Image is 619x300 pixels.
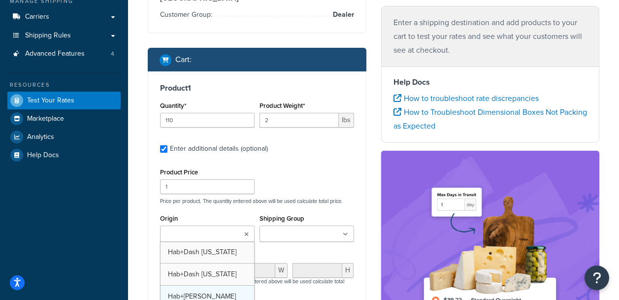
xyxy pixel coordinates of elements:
a: Shipping Rules [7,27,121,45]
a: Help Docs [7,146,121,164]
input: 0.00 [260,113,339,128]
span: H [342,263,354,278]
span: W [275,263,288,278]
label: Quantity* [160,102,186,109]
span: Advanced Features [25,50,85,58]
span: Customer Group: [160,9,215,20]
button: Open Resource Center [585,266,609,290]
input: Enter additional details (optional) [160,145,167,153]
p: Dimensions per product. The quantity entered above will be used calculate total volume. [158,278,357,292]
h3: Product 1 [160,83,354,93]
label: Product Price [160,168,198,176]
h2: Cart : [175,55,192,64]
span: Shipping Rules [25,32,71,40]
label: Product Weight* [260,102,305,109]
a: Advanced Features4 [7,45,121,63]
a: Carriers [7,8,121,26]
div: Enter additional details (optional) [170,142,268,156]
a: How to Troubleshoot Dimensional Boxes Not Packing as Expected [393,106,587,132]
span: Help Docs [27,151,59,160]
span: Hab+Dash [US_STATE] [168,269,236,279]
label: Shipping Group [260,215,304,222]
span: Hab+Dash [US_STATE] [168,247,236,257]
span: Test Your Rates [27,97,74,105]
a: Analytics [7,128,121,146]
p: Enter a shipping destination and add products to your cart to test your rates and see what your c... [393,16,587,57]
span: 4 [111,50,114,58]
span: lbs [339,113,354,128]
a: How to troubleshoot rate discrepancies [393,93,539,104]
label: Origin [160,215,178,222]
a: Hab+Dash [US_STATE] [161,264,254,285]
a: Test Your Rates [7,92,121,109]
span: Marketplace [27,115,64,123]
span: Dealer [330,9,354,21]
span: Carriers [25,13,49,21]
a: Marketplace [7,110,121,128]
a: Hab+Dash [US_STATE] [161,241,254,263]
div: Resources [7,81,121,89]
input: 0 [160,113,255,128]
span: Analytics [27,133,54,141]
li: Advanced Features [7,45,121,63]
h4: Help Docs [393,76,587,88]
p: Price per product. The quantity entered above will be used calculate total price. [158,198,357,204]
